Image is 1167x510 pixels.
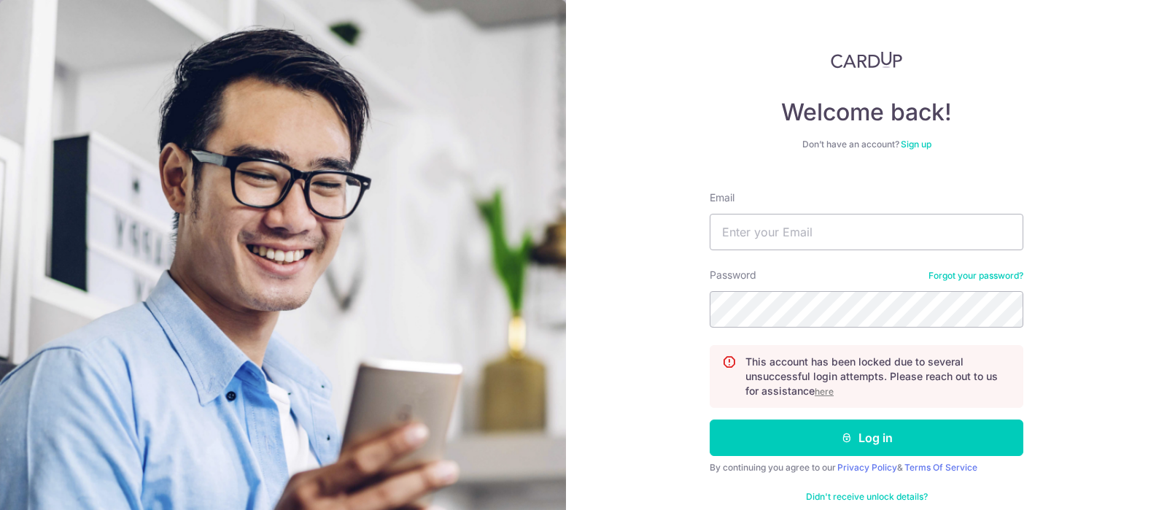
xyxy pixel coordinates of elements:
a: Didn't receive unlock details? [806,491,928,503]
p: This account has been locked due to several unsuccessful login attempts. Please reach out to us f... [745,355,1011,398]
div: Don’t have an account? [710,139,1023,150]
label: Password [710,268,756,282]
a: here [815,386,834,397]
a: Privacy Policy [837,462,897,473]
button: Log in [710,420,1023,456]
label: Email [710,190,734,205]
a: Terms Of Service [904,462,977,473]
img: CardUp Logo [831,51,902,69]
a: Forgot your password? [928,270,1023,282]
h4: Welcome back! [710,98,1023,127]
input: Enter your Email [710,214,1023,250]
a: Sign up [901,139,931,150]
div: By continuing you agree to our & [710,462,1023,474]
